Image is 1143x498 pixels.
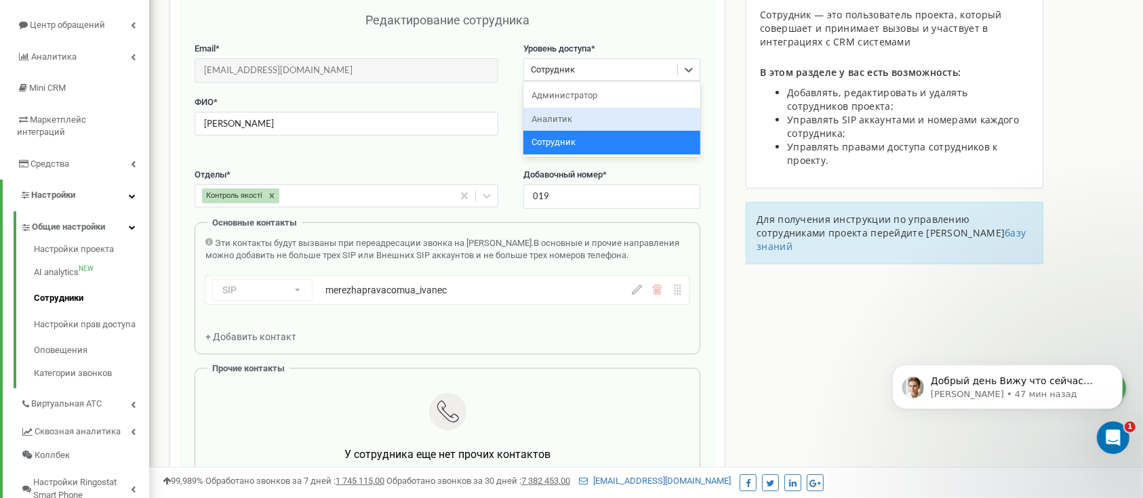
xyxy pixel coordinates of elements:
span: Mini CRM [29,83,66,93]
span: Виртуальная АТС [31,398,102,411]
span: Аналитика [31,51,77,62]
span: Сквозная аналитика [35,426,121,438]
u: 1 745 115,00 [336,476,384,486]
span: 1 [1125,421,1136,432]
a: AI analyticsNEW [34,260,149,286]
input: Введите ФИО [195,112,498,136]
div: Сотрудник [531,64,575,77]
span: Добавочный номер [523,169,603,180]
span: Для получения инструкции по управлению сотрудниками проекта перейдите [PERSON_NAME] [757,213,1005,239]
span: Общие настройки [32,221,105,234]
span: Средства [31,159,69,169]
a: Общие настройки [20,211,149,239]
span: Центр обращений [30,20,105,30]
span: Сотрудник — это пользователь проекта, который совершает и принимает вызовы и участвует в интеграц... [760,8,1002,48]
a: базу знаний [757,226,1026,253]
span: В этом разделе у вас есть возможность: [760,66,961,79]
a: Сотрудники [34,285,149,312]
span: Уровень доступа [523,43,591,54]
span: Отделы [195,169,226,180]
a: Виртуальная АТС [20,388,149,416]
div: SIPmerezhapravacomua_ivanec [205,276,689,304]
iframe: Intercom live chat [1097,421,1129,454]
input: Введите Email [195,58,498,82]
a: Оповещения [34,337,149,364]
a: Сквозная аналитика [20,416,149,444]
input: Укажите добавочный номер [523,184,700,208]
div: Контроль якості [202,188,264,203]
span: Прочие контакты [212,363,285,373]
a: Коллбек [20,444,149,468]
span: Коллбек [35,449,70,462]
span: Добавлять, редактировать и удалять сотрудников проекта; [787,86,967,112]
span: Обработано звонков за 30 дней : [386,476,570,486]
div: Аналитик [523,108,700,131]
span: + Добавить контакт [205,331,296,342]
a: Настройки [3,180,149,211]
span: Эти контакты будут вызваны при переадресации звонка на [PERSON_NAME]. [215,238,534,248]
a: Категории звонков [34,364,149,380]
span: Управлять SIP аккаунтами и номерами каждого сотрудника; [787,113,1019,140]
span: Email [195,43,216,54]
span: У сотрудника еще нет прочих контактов [344,448,550,461]
a: Настройки прав доступа [34,312,149,338]
div: Администратор [523,84,700,108]
span: ФИО [195,97,214,107]
div: merezhapravacomua_ivanec [326,283,566,297]
span: Обработано звонков за 7 дней : [205,476,384,486]
span: Управлять правами доступа сотрудников к проекту. [787,140,998,167]
span: Редактирование сотрудника [365,13,530,27]
span: Настройки [31,190,75,200]
span: 99,989% [163,476,203,486]
span: Основные контакты [212,217,297,228]
iframe: Intercom notifications сообщение [872,336,1143,461]
a: [EMAIL_ADDRESS][DOMAIN_NAME] [579,476,731,486]
div: Сотрудник [523,131,700,154]
a: Настройки проекта [34,243,149,260]
span: Маркетплейс интеграций [17,115,86,138]
u: 7 382 453,00 [521,476,570,486]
